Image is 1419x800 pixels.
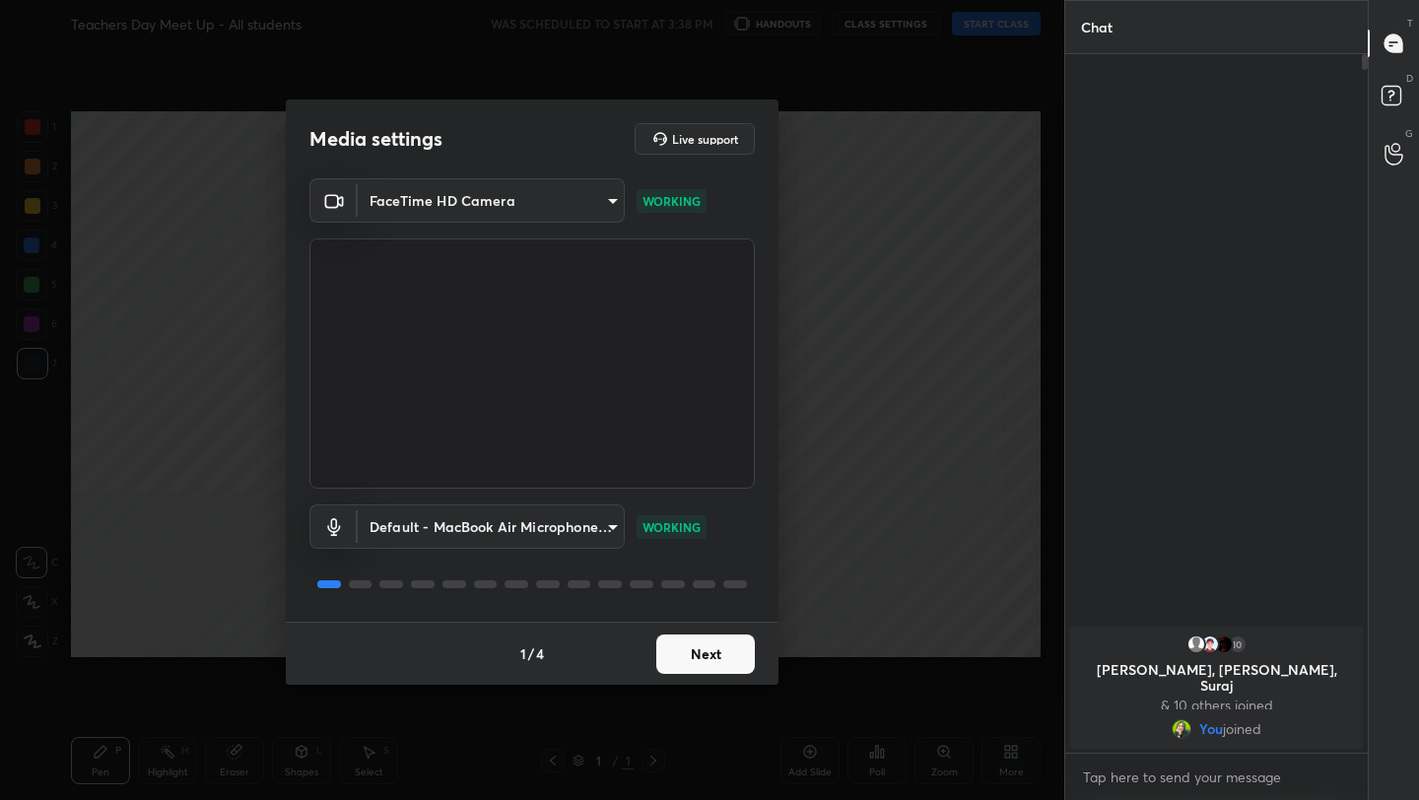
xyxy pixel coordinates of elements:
button: Next [656,634,755,674]
p: WORKING [642,518,701,536]
h2: Media settings [309,126,442,152]
p: D [1406,71,1413,86]
img: 40b126d009e94aa192d9d4c2493ca562.jpg [1214,634,1234,654]
span: joined [1223,721,1261,737]
p: G [1405,126,1413,141]
h4: 1 [520,643,526,664]
div: FaceTime HD Camera [358,504,625,549]
div: FaceTime HD Camera [358,178,625,223]
p: [PERSON_NAME], [PERSON_NAME], Suraj [1082,662,1351,694]
p: Chat [1065,1,1128,53]
img: 34e08daa2d0c41a6af7999b2b02680a8.jpg [1172,719,1191,739]
img: 26644860_840D9DCF-BCFE-49F3-AD53-1E5C6D88FDFE.png [1200,634,1220,654]
p: WORKING [642,192,701,210]
h4: 4 [536,643,544,664]
h5: Live support [672,133,738,145]
p: & 10 others joined [1082,698,1351,713]
h4: / [528,643,534,664]
img: default.png [1186,634,1206,654]
p: T [1407,16,1413,31]
span: You [1199,721,1223,737]
div: grid [1065,623,1368,753]
div: 10 [1228,634,1248,654]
